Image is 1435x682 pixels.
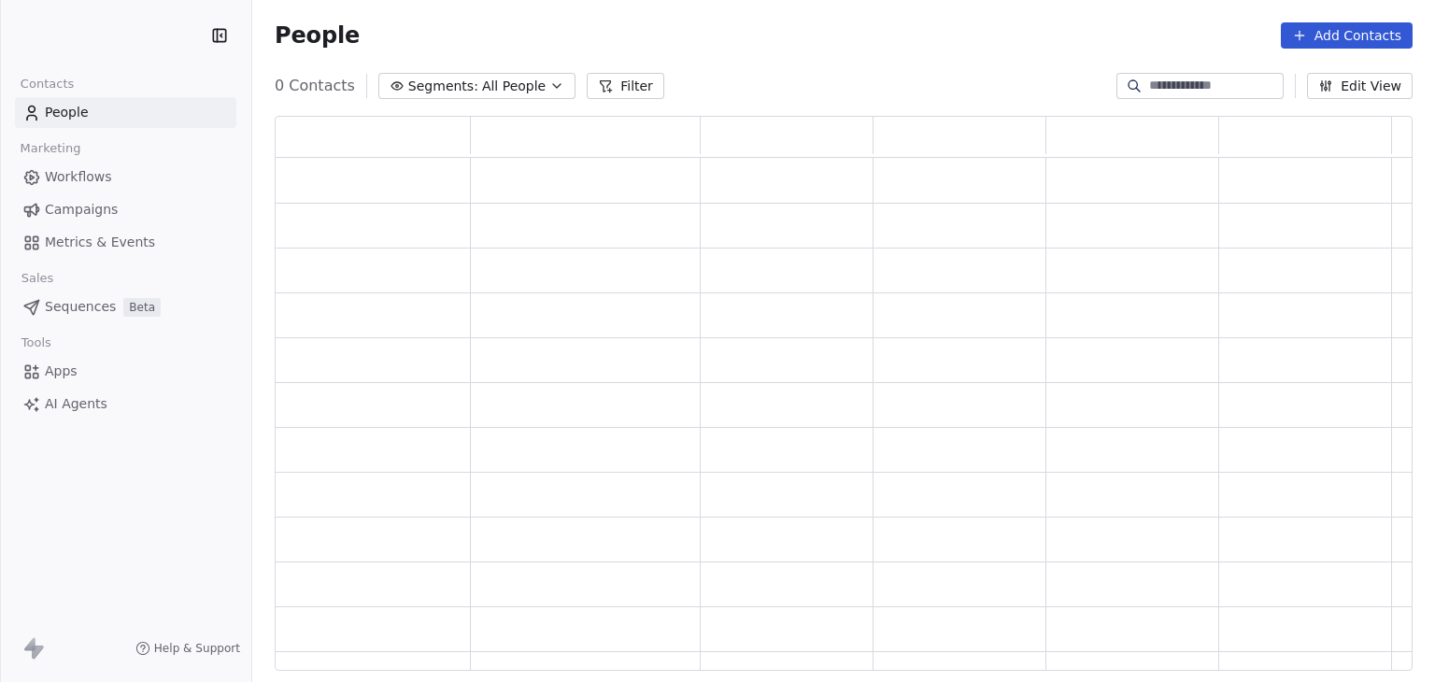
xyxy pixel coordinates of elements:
[12,70,82,98] span: Contacts
[45,200,118,220] span: Campaigns
[45,103,89,122] span: People
[1281,22,1413,49] button: Add Contacts
[15,389,236,419] a: AI Agents
[15,356,236,387] a: Apps
[275,21,360,50] span: People
[15,162,236,192] a: Workflows
[123,298,161,317] span: Beta
[275,75,355,97] span: 0 Contacts
[45,297,116,317] span: Sequences
[587,73,664,99] button: Filter
[13,329,59,357] span: Tools
[15,227,236,258] a: Metrics & Events
[45,233,155,252] span: Metrics & Events
[408,77,478,96] span: Segments:
[154,641,240,656] span: Help & Support
[12,135,89,163] span: Marketing
[15,97,236,128] a: People
[13,264,62,292] span: Sales
[15,194,236,225] a: Campaigns
[45,394,107,414] span: AI Agents
[15,291,236,322] a: SequencesBeta
[45,167,112,187] span: Workflows
[482,77,546,96] span: All People
[135,641,240,656] a: Help & Support
[45,362,78,381] span: Apps
[1307,73,1413,99] button: Edit View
